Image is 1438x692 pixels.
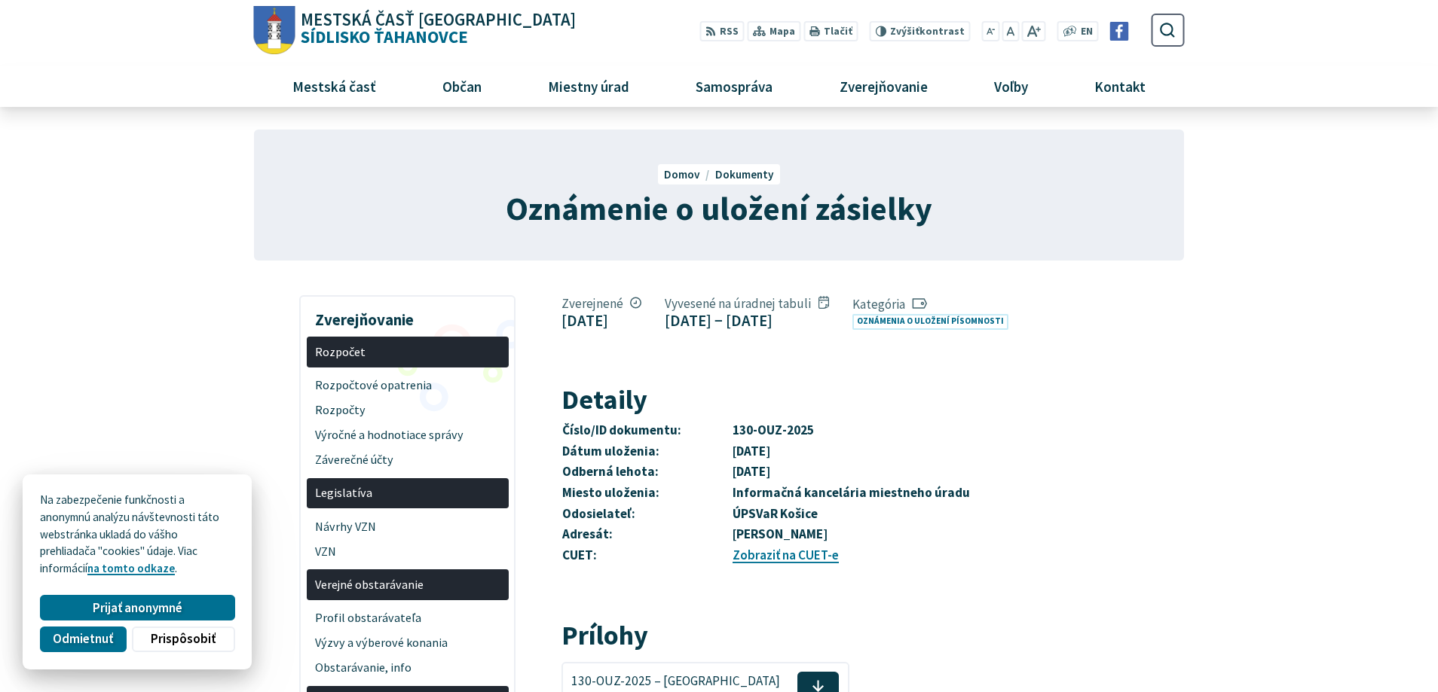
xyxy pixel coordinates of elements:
[1066,66,1173,106] a: Kontakt
[852,314,1008,330] a: Oznámenia o uložení písomnosti
[733,422,814,438] strong: 130-OUZ-2025
[733,443,770,459] strong: [DATE]
[561,504,732,525] th: Odosielateľ:
[852,296,1014,312] span: Kategória
[699,21,744,41] a: RSS
[561,420,732,441] th: Číslo/ID dokumentu:
[307,514,509,539] a: Návrhy VZN
[561,524,732,545] th: Adresát:
[307,539,509,564] a: VZN
[543,66,635,106] span: Miestny úrad
[561,483,732,504] th: Miesto uloženia:
[665,311,829,330] figcaption: [DATE] − [DATE]
[307,631,509,656] a: Výzvy a výberové konania
[265,66,404,106] a: Mestská časť
[720,24,739,40] span: RSS
[803,21,858,41] button: Tlačiť
[1002,21,1019,41] button: Nastaviť pôvodnú veľkosť písma
[315,631,500,656] span: Výzvy a výberové konania
[769,24,795,40] span: Mapa
[561,620,1070,651] h2: Prílohy
[132,626,234,652] button: Prispôsobiť
[561,385,1070,415] h2: Detaily
[307,300,509,331] h3: Zverejňovanie
[733,526,828,542] strong: [PERSON_NAME]
[295,11,576,46] span: Sídlisko Ťahanovce
[40,626,126,652] button: Odmietnuť
[307,422,509,447] a: Výročné a hodnotiace správy
[315,572,500,597] span: Verejné obstarávanie
[315,539,500,564] span: VZN
[315,340,500,364] span: Rozpočet
[301,11,576,29] span: Mestská časť [GEOGRAPHIC_DATA]
[561,545,732,566] th: CUET:
[315,447,500,472] span: Záverečné účty
[315,422,500,447] span: Výročné a hodnotiace správy
[988,66,1033,106] span: Voľby
[315,481,500,506] span: Legislatíva
[561,462,732,483] th: Odberná lehota:
[733,547,839,563] a: Zobraziť na CUET-e
[747,21,800,41] a: Mapa
[151,631,216,647] span: Prispôsobiť
[307,478,509,509] a: Legislatíva
[561,295,642,312] span: Zverejnené
[315,514,500,539] span: Návrhy VZN
[307,447,509,472] a: Záverečné účty
[870,21,970,41] button: Zvýšiťkontrast
[890,25,919,38] span: Zvýšiť
[981,21,999,41] button: Zmenšiť veľkosť písma
[315,656,500,681] span: Obstarávanie, info
[890,26,965,38] span: kontrast
[93,600,182,616] span: Prijať anonymné
[506,187,932,229] span: Oznámenie o uložení zásielky
[665,295,829,312] span: Vyvesené na úradnej tabuli
[40,492,234,578] p: Na zabezpečenie funkčnosti a anonymnú analýzu návštevnosti táto webstránka ukladá do vášho prehli...
[733,463,770,480] strong: [DATE]
[664,167,715,181] a: Domov
[966,66,1055,106] a: Voľby
[53,631,113,647] span: Odmietnuť
[824,26,852,38] span: Tlačiť
[1076,24,1097,40] a: EN
[415,66,509,106] a: Občan
[1022,21,1045,41] button: Zväčšiť veľkosť písma
[733,505,818,522] strong: ÚPSVaR Košice
[307,337,509,367] a: Rozpočet
[40,595,234,620] button: Prijať anonymné
[733,484,970,501] strong: Informačná kancelária miestneho úradu
[715,167,774,181] a: Dokumenty
[287,66,382,106] span: Mestská časť
[571,674,780,688] span: 130-OUZ-2025 – [GEOGRAPHIC_DATA]
[315,373,500,398] span: Rozpočtové opatrenia
[87,561,175,575] a: na tomto odkaze
[307,373,509,398] a: Rozpočtové opatrenia
[307,656,509,681] a: Obstarávanie, info
[812,66,955,106] a: Zverejňovanie
[307,398,509,422] a: Rozpočty
[307,569,509,600] a: Verejné obstarávanie
[307,606,509,631] a: Profil obstarávateľa
[1110,22,1129,41] img: Prejsť na Facebook stránku
[253,6,575,55] a: Logo Sídlisko Ťahanovce, prejsť na domovskú stránku.
[315,606,500,631] span: Profil obstarávateľa
[315,398,500,422] span: Rozpočty
[690,66,779,106] span: Samospráva
[253,6,295,55] img: Prejsť na domovskú stránku
[1081,24,1093,40] span: EN
[664,167,700,181] span: Domov
[669,66,800,106] a: Samospráva
[561,311,642,330] figcaption: [DATE]
[561,441,732,462] th: Dátum uloženia:
[437,66,488,106] span: Občan
[1088,66,1151,106] span: Kontakt
[521,66,657,106] a: Miestny úrad
[834,66,933,106] span: Zverejňovanie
